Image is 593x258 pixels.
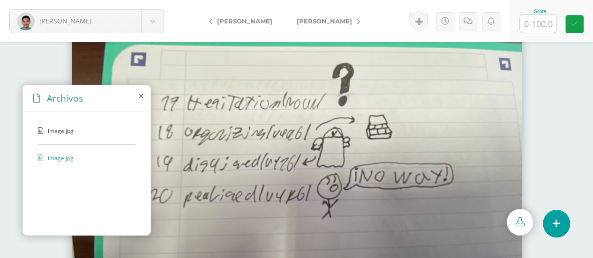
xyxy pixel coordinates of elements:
[10,10,164,33] a: [PERSON_NAME]
[39,16,92,25] span: [PERSON_NAME]
[47,92,83,104] span: Archivos
[17,13,35,30] img: f06187f196164517bbe122f0fbdde9d4.png
[202,10,285,32] a: [PERSON_NAME]
[48,154,125,162] span: image.jpg
[139,92,143,100] i: close
[48,127,125,135] span: image.jpg
[520,15,556,33] input: 0-100.0
[285,10,368,32] a: [PERSON_NAME]
[519,9,561,14] div: Score
[217,17,272,25] span: [PERSON_NAME]
[297,17,352,25] span: [PERSON_NAME]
